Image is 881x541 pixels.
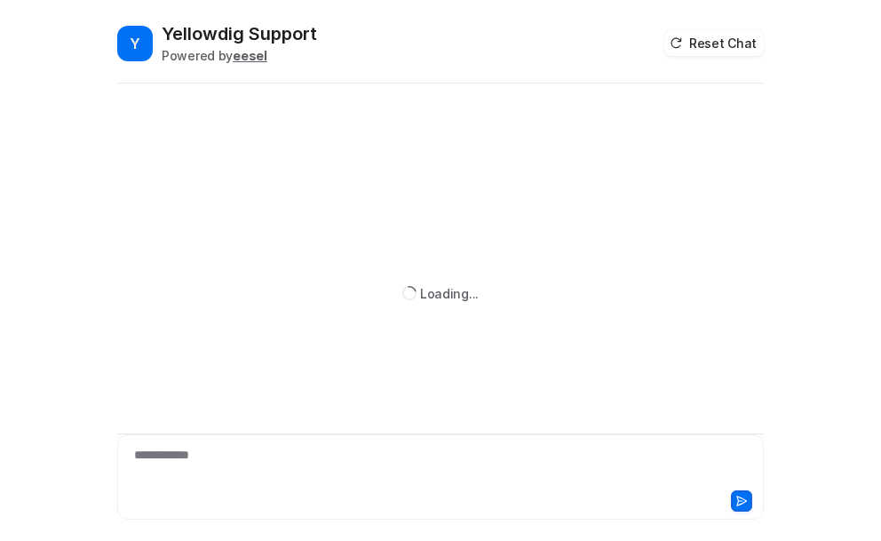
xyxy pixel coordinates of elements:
button: Reset Chat [664,30,764,56]
span: Y [117,26,153,61]
b: eesel [233,48,267,63]
div: Powered by [162,46,317,65]
h2: Yellowdig Support [162,21,317,46]
div: Loading... [420,284,479,303]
